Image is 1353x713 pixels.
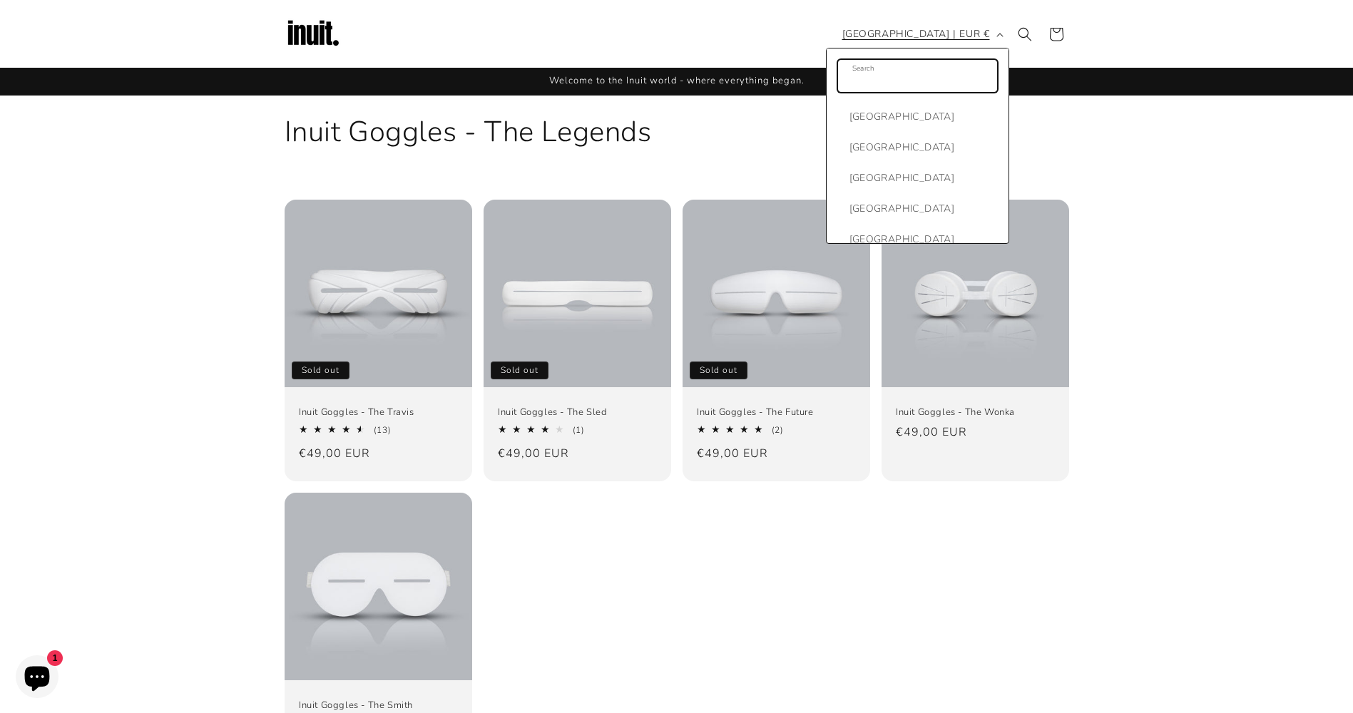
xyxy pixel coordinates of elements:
[849,169,994,187] span: [GEOGRAPHIC_DATA]
[849,138,994,156] span: [GEOGRAPHIC_DATA]
[285,6,342,63] img: Inuit Logo
[834,21,1009,48] button: [GEOGRAPHIC_DATA] | EUR €
[11,655,63,702] inbox-online-store-chat: Shopify online store chat
[285,113,1069,150] h1: Inuit Goggles - The Legends
[849,108,994,125] span: [GEOGRAPHIC_DATA]
[842,26,990,41] span: [GEOGRAPHIC_DATA] | EUR €
[285,68,1069,95] div: Announcement
[849,230,994,248] span: [GEOGRAPHIC_DATA]
[827,101,1009,132] a: [GEOGRAPHIC_DATA]
[838,60,997,92] input: Search
[827,163,1009,193] a: [GEOGRAPHIC_DATA]
[697,406,856,419] a: Inuit Goggles - The Future
[299,699,458,712] a: Inuit Goggles - The Smith
[896,406,1055,419] a: Inuit Goggles - The Wonka
[827,132,1009,163] a: [GEOGRAPHIC_DATA]
[549,74,805,87] span: Welcome to the Inuit world - where everything began.
[827,193,1009,224] a: [GEOGRAPHIC_DATA]
[498,406,657,419] a: Inuit Goggles - The Sled
[1009,19,1041,50] summary: Search
[827,224,1009,255] a: [GEOGRAPHIC_DATA]
[299,406,458,419] a: Inuit Goggles - The Travis
[849,200,994,217] span: [GEOGRAPHIC_DATA]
